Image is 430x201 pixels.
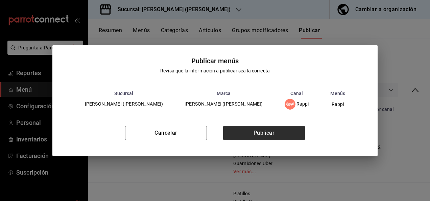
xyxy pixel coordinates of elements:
[285,99,309,110] div: Rappi
[174,96,273,112] td: [PERSON_NAME] ([PERSON_NAME])
[191,56,239,66] div: Publicar menús
[223,126,305,140] button: Publicar
[274,91,320,96] th: Canal
[125,126,207,140] button: Cancelar
[160,67,270,74] div: Revisa que la información a publicar sea la correcta
[319,91,356,96] th: Menús
[174,91,273,96] th: Marca
[74,96,174,112] td: [PERSON_NAME] ([PERSON_NAME])
[331,102,345,107] span: Rappi
[74,91,174,96] th: Sucursal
